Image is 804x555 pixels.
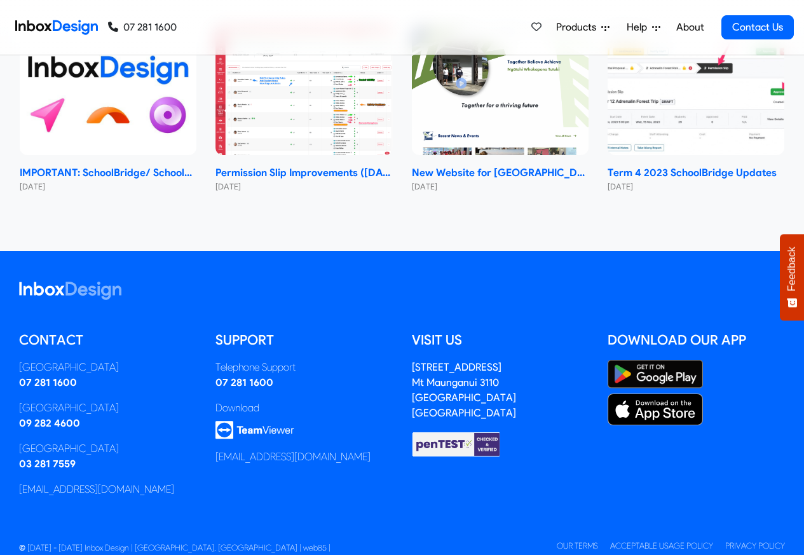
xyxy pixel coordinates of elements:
div: [GEOGRAPHIC_DATA] [19,441,196,456]
a: 09 282 4600 [19,417,80,429]
div: [GEOGRAPHIC_DATA] [19,401,196,416]
strong: IMPORTANT: SchoolBridge/ SchoolPoint Data- Sharing Information- NEW 2024 [20,165,196,181]
a: Products [551,15,615,40]
img: logo_inboxdesign_white.svg [19,282,121,300]
a: Checked & Verified by penTEST [412,437,501,449]
img: Term 4 2023 SchoolBridge Updates [608,23,784,156]
h5: Visit us [412,331,589,350]
a: 07 281 1600 [19,376,77,388]
a: [EMAIL_ADDRESS][DOMAIN_NAME] [215,451,371,463]
h5: Contact [19,331,196,350]
a: Permission Slip Improvements (June 2024) Permission Slip Improvements ([DATE]) [DATE] [215,23,392,193]
img: logo_teamviewer.svg [215,421,294,439]
a: New Website for Whangaparāoa College New Website for [GEOGRAPHIC_DATA] [DATE] [412,23,589,193]
a: 07 281 1600 [215,376,273,388]
a: Contact Us [721,15,794,39]
a: Help [622,15,665,40]
a: Privacy Policy [725,541,785,551]
a: About [672,15,707,40]
a: IMPORTANT: SchoolBridge/ SchoolPoint Data- Sharing Information- NEW 2024 IMPORTANT: SchoolBridge/... [20,23,196,193]
img: IMPORTANT: SchoolBridge/ SchoolPoint Data- Sharing Information- NEW 2024 [20,23,196,156]
small: [DATE] [20,181,196,193]
strong: Permission Slip Improvements ([DATE]) [215,165,392,181]
address: [STREET_ADDRESS] Mt Maunganui 3110 [GEOGRAPHIC_DATA] [GEOGRAPHIC_DATA] [412,361,516,419]
h5: Download our App [608,331,785,350]
a: Acceptable Usage Policy [610,541,713,551]
img: Apple App Store [608,394,703,425]
div: [GEOGRAPHIC_DATA] [19,360,196,375]
img: Permission Slip Improvements (June 2024) [215,23,392,156]
img: New Website for Whangaparāoa College [412,23,589,156]
small: [DATE] [608,181,784,193]
small: [DATE] [412,181,589,193]
strong: Term 4 2023 SchoolBridge Updates [608,165,784,181]
span: Products [556,20,601,35]
a: Term 4 2023 SchoolBridge Updates Term 4 2023 SchoolBridge Updates [DATE] [608,23,784,193]
small: [DATE] [215,181,392,193]
img: Google Play Store [608,360,703,388]
strong: New Website for [GEOGRAPHIC_DATA] [412,165,589,181]
span: © [DATE] - [DATE] Inbox Design | [GEOGRAPHIC_DATA], [GEOGRAPHIC_DATA] | web85 | [19,543,330,552]
img: Checked & Verified by penTEST [412,431,501,458]
a: [STREET_ADDRESS]Mt Maunganui 3110[GEOGRAPHIC_DATA][GEOGRAPHIC_DATA] [412,361,516,419]
h5: Support [215,331,393,350]
span: Help [627,20,652,35]
div: Telephone Support [215,360,393,375]
button: Feedback - Show survey [780,234,804,320]
a: 07 281 1600 [108,20,177,35]
a: 03 281 7559 [19,458,76,470]
span: Feedback [786,247,798,291]
div: Download [215,401,393,416]
a: Our Terms [557,541,598,551]
a: [EMAIL_ADDRESS][DOMAIN_NAME] [19,483,174,495]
